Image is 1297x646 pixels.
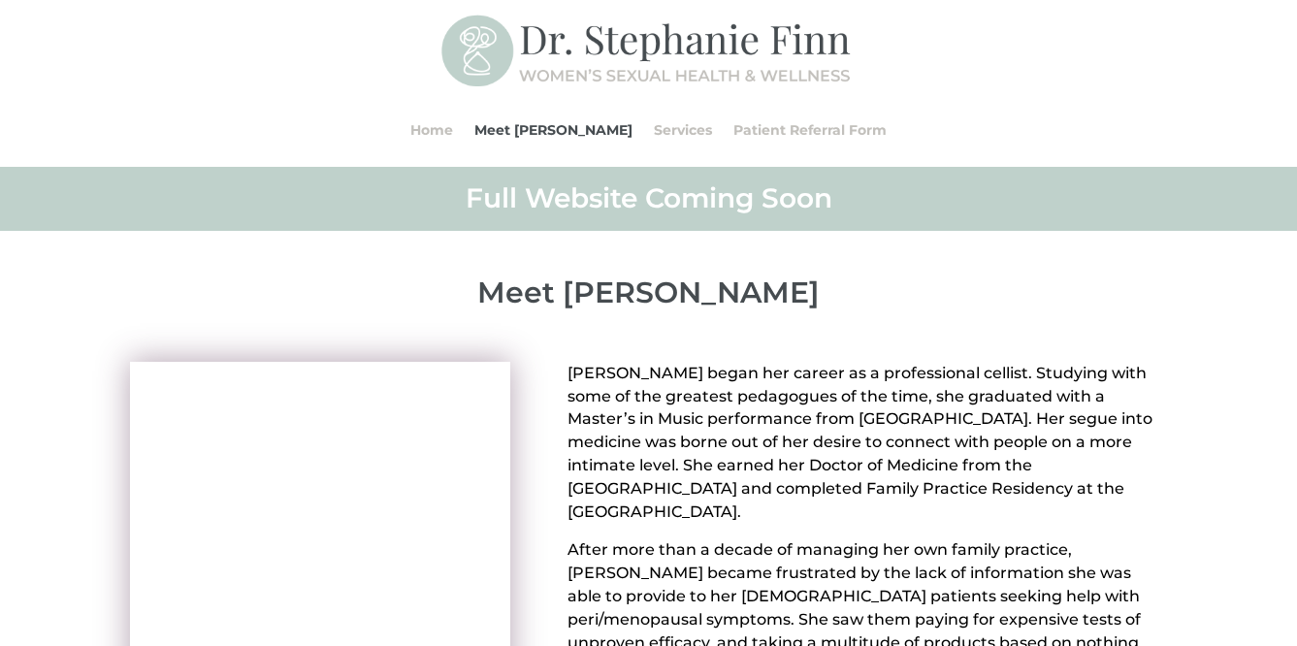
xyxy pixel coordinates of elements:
p: [PERSON_NAME] began her career as a professional cellist. Studying with some of the greatest peda... [567,362,1167,539]
a: Home [410,93,453,167]
a: Meet [PERSON_NAME] [474,93,632,167]
h2: Full Website Coming Soon [130,180,1168,225]
p: Meet [PERSON_NAME] [130,275,1168,310]
a: Patient Referral Form [733,93,887,167]
a: Services [654,93,712,167]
